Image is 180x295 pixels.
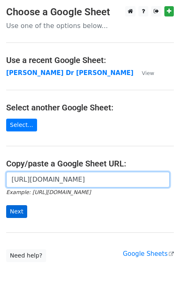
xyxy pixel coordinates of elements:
p: Use one of the options below... [6,21,174,30]
small: Example: [URL][DOMAIN_NAME] [6,189,91,195]
a: Google Sheets [123,250,174,258]
h4: Copy/paste a Google Sheet URL: [6,159,174,169]
input: Paste your Google Sheet URL here [6,172,170,187]
a: View [133,69,154,77]
h4: Select another Google Sheet: [6,103,174,112]
h3: Choose a Google Sheet [6,6,174,18]
input: Next [6,205,27,218]
h4: Use a recent Google Sheet: [6,55,174,65]
a: [PERSON_NAME] Dr [PERSON_NAME] [6,69,133,77]
a: Need help? [6,249,46,262]
iframe: Chat Widget [139,255,180,295]
small: View [142,70,154,76]
a: Select... [6,119,37,131]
